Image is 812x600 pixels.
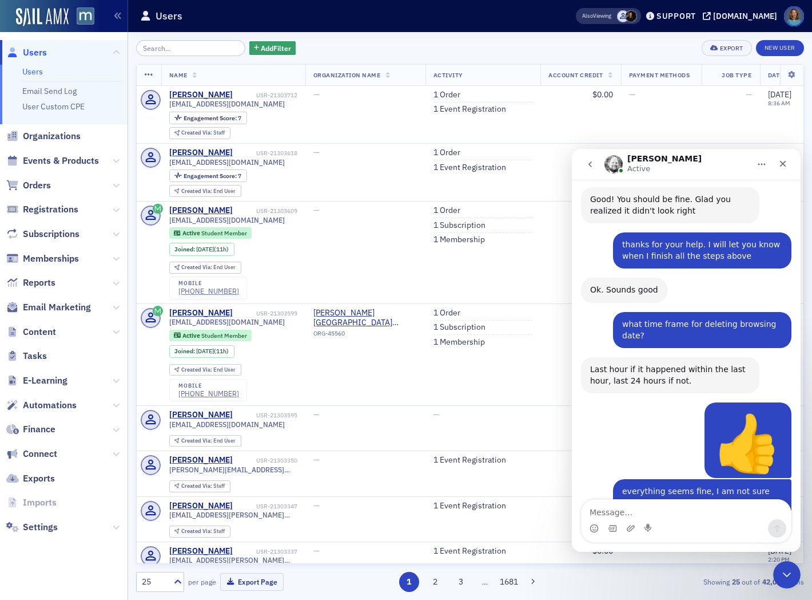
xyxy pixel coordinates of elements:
[181,528,225,535] div: Staff
[181,366,213,373] span: Created Via :
[181,438,236,444] div: End User
[433,104,506,115] a: 1 Event Registration
[23,252,79,265] span: Memberships
[169,455,233,465] a: [PERSON_NAME]
[6,374,67,387] a: E-Learning
[178,287,239,295] div: [PHONE_NUMBER]
[23,228,79,240] span: Subscriptions
[433,163,506,173] a: 1 Event Registration
[629,147,694,157] span: Mastercard : x2534
[196,347,214,355] span: [DATE]
[184,172,238,180] span: Engagement Score :
[169,148,233,158] a: [PERSON_NAME]
[433,90,460,100] a: 1 Order
[784,6,804,26] span: Profile
[136,40,245,56] input: Search…
[234,207,297,215] div: USR-21303609
[582,12,611,20] span: Viewing
[142,576,167,588] div: 25
[169,90,233,100] a: [PERSON_NAME]
[6,301,91,314] a: Email Marketing
[182,331,201,340] span: Active
[313,308,417,328] span: Howard Community College (Columbia, MD)
[433,501,506,511] a: 1 Event Registration
[722,71,751,79] span: Job Type
[184,115,241,121] div: 7
[313,71,381,79] span: Organization Name
[181,527,213,535] span: Created Via :
[768,99,790,107] time: 8:36 AM
[433,546,506,556] a: 1 Event Registration
[629,89,635,100] span: —
[69,7,94,27] a: View Homepage
[169,364,241,376] div: Created Via: End User
[6,130,81,143] a: Organizations
[313,409,320,420] span: —
[23,423,55,436] span: Finance
[433,308,460,318] a: 1 Order
[582,12,593,19] div: Also
[23,399,77,412] span: Automations
[23,496,57,509] span: Imports
[174,230,246,237] a: Active Student Member
[768,555,790,563] time: 2:20 PM
[730,577,742,587] strong: 25
[201,229,247,237] span: Student Member
[169,169,247,182] div: Engagement Score: 7
[592,546,613,556] span: $0.00
[178,382,239,389] div: mobile
[169,158,285,167] span: [EMAIL_ADDRESS][DOMAIN_NAME]
[572,149,801,552] iframe: Intercom live chat
[23,130,81,143] span: Organizations
[313,308,417,328] a: [PERSON_NAME][GEOGRAPHIC_DATA] ([GEOGRAPHIC_DATA], [GEOGRAPHIC_DATA])
[184,114,238,122] span: Engagement Score :
[234,457,297,464] div: USR-21303350
[6,423,55,436] a: Finance
[23,155,99,167] span: Events & Products
[313,205,320,215] span: —
[181,483,225,490] div: Staff
[169,318,285,326] span: [EMAIL_ADDRESS][DOMAIN_NAME]
[433,220,485,231] a: 1 Subscription
[234,310,297,317] div: USR-21303599
[433,148,460,158] a: 1 Order
[169,100,285,108] span: [EMAIL_ADDRESS][DOMAIN_NAME]
[23,472,55,485] span: Exports
[169,526,230,538] div: Created Via: Staff
[548,71,603,79] span: Account Credit
[425,572,445,592] button: 2
[169,480,230,492] div: Created Via: Staff
[23,350,47,362] span: Tasks
[182,229,201,237] span: Active
[23,521,58,534] span: Settings
[181,129,213,136] span: Created Via :
[6,521,58,534] a: Settings
[6,203,78,216] a: Registrations
[169,511,297,519] span: [EMAIL_ADDRESS][PERSON_NAME][DOMAIN_NAME]
[703,12,781,20] button: [DOMAIN_NAME]
[234,92,297,99] div: USR-21303712
[23,374,67,387] span: E-Learning
[184,173,241,179] div: 7
[188,577,216,587] label: per page
[169,345,234,358] div: Joined: 2025-09-12 00:00:00
[178,389,239,398] a: [PHONE_NUMBER]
